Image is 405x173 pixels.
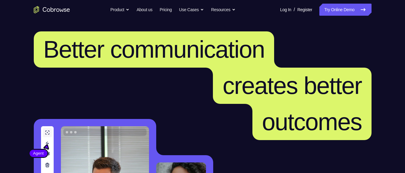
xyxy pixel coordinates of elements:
a: Log In [280,4,291,16]
a: Go to the home page [34,6,70,13]
span: / [294,6,295,13]
a: About us [137,4,152,16]
a: Pricing [160,4,172,16]
span: Agent [30,150,47,156]
span: creates better [223,72,362,99]
span: outcomes [262,108,362,135]
button: Product [110,4,129,16]
span: Better communication [43,36,265,63]
button: Resources [211,4,236,16]
button: Use Cases [179,4,204,16]
a: Register [297,4,312,16]
a: Try Online Demo [319,4,371,16]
